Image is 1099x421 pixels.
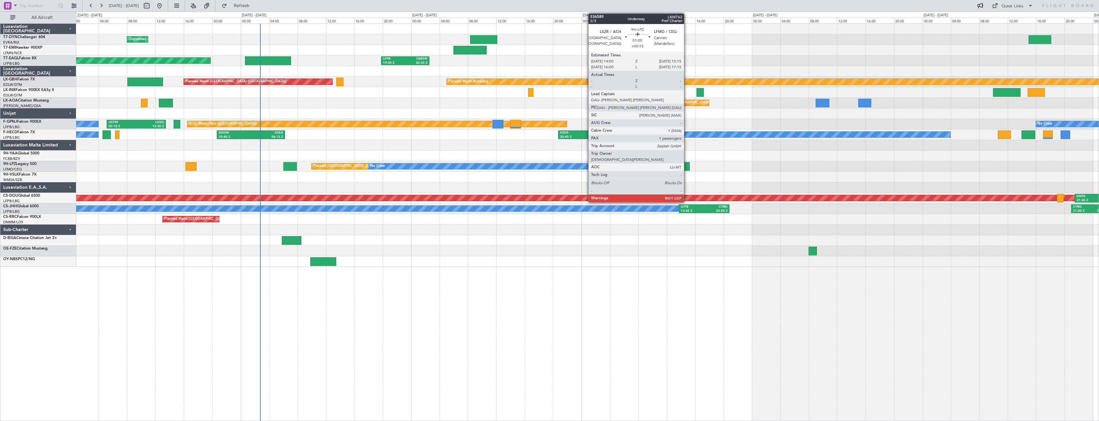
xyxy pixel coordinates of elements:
[3,88,16,92] span: LX-INB
[3,135,20,140] a: LFPB/LBG
[3,82,22,87] a: EDLW/DTM
[212,18,241,23] div: 20:00
[3,257,35,261] a: OY-NBSPC12/NG
[894,18,923,23] div: 20:00
[866,18,894,23] div: 16:00
[3,162,37,166] a: 9H-LPZLegacy 500
[923,18,951,23] div: 00:00
[3,46,16,50] span: T7-EMI
[109,124,136,129] div: 05:10 Z
[136,124,164,129] div: 13:30 Z
[640,130,741,139] div: Planned Maint [GEOGRAPHIC_DATA] ([GEOGRAPHIC_DATA])
[1002,3,1023,10] div: Quick Links
[1038,119,1052,129] div: No Crew
[3,204,39,208] a: CS-JHHGlobal 6000
[752,18,780,23] div: 00:00
[77,13,102,18] div: [DATE] - [DATE]
[496,18,525,23] div: 12:00
[3,247,17,251] span: OE-FZE
[3,162,16,166] span: 9H-LPZ
[3,78,17,81] span: LX-GBH
[979,18,1008,23] div: 08:00
[3,257,18,261] span: OY-NBS
[99,18,127,23] div: 04:00
[3,152,18,155] span: 9H-YAA
[127,18,156,23] div: 08:00
[560,135,592,139] div: 20:45 Z
[3,204,17,208] span: CS-JHH
[3,51,22,55] a: LFMN/NCE
[3,78,35,81] a: LX-GBHFalcon 7X
[681,205,704,209] div: LFPB
[640,98,711,108] div: Planned Maint Nice ([GEOGRAPHIC_DATA])
[1064,18,1093,23] div: 20:00
[704,209,728,213] div: 20:50 Z
[17,15,68,20] span: All Aircraft
[3,247,48,251] a: OE-FZECitation Mustang
[695,18,724,23] div: 16:00
[951,18,979,23] div: 04:00
[370,161,385,171] div: No Crew
[592,135,624,139] div: 06:15 Z
[3,99,49,103] a: LX-AOACitation Mustang
[185,77,286,87] div: Planned Maint [GEOGRAPHIC_DATA] ([GEOGRAPHIC_DATA])
[837,18,866,23] div: 12:00
[3,35,45,39] a: T7-DYNChallenger 604
[440,18,468,23] div: 04:00
[219,135,251,139] div: 20:40 Z
[3,236,57,240] a: D-IEGACessna Citation Jet 2+
[129,35,211,44] div: Unplanned Maint [GEOGRAPHIC_DATA] (Riga Intl)
[405,57,427,61] div: OMDW
[448,77,488,87] div: Planned Maint Nurnberg
[189,119,256,129] div: AOG Maint Paris ([GEOGRAPHIC_DATA])
[704,205,728,209] div: CYBG
[184,18,212,23] div: 16:00
[3,56,37,60] a: T7-EAGLFalcon 8X
[3,120,41,124] a: F-GPNJFalcon 900EX
[3,156,20,161] a: FCBB/BZV
[3,130,17,134] span: F-HECD
[3,177,22,182] a: WMSA/SZB
[724,18,752,23] div: 20:00
[3,236,16,240] span: D-IEGA
[553,18,582,23] div: 20:00
[383,57,405,61] div: LFPB
[242,13,266,18] div: [DATE] - [DATE]
[525,18,553,23] div: 16:00
[3,215,41,219] a: CS-RRCFalcon 900LX
[3,125,20,129] a: LFPB/LBG
[560,131,592,135] div: KSEA
[3,220,23,225] a: DNMM/LOS
[668,130,683,139] div: No Crew
[3,209,20,214] a: LFPB/LBG
[3,194,40,198] a: CS-DOUGlobal 6500
[681,209,704,213] div: 13:45 Z
[20,1,56,11] input: Trip Number
[3,215,17,219] span: CS-RRC
[228,4,255,8] span: Refresh
[136,120,164,125] div: LSGG
[582,18,610,23] div: 00:00
[411,18,440,23] div: 00:00
[592,131,624,135] div: LFPB
[1073,205,1091,209] div: CYBG
[582,13,607,18] div: [DATE] - [DATE]
[989,1,1036,11] button: Quick Links
[251,135,283,139] div: 06:15 Z
[3,99,18,103] span: LX-AOA
[70,18,99,23] div: 00:00
[809,18,837,23] div: 08:00
[3,120,17,124] span: F-GPNJ
[269,18,297,23] div: 04:00
[109,3,139,9] span: [DATE] - [DATE]
[924,13,948,18] div: [DATE] - [DATE]
[3,46,42,50] a: T7-EMIHawker 900XP
[383,18,411,23] div: 20:00
[3,173,19,177] span: 9H-VSLK
[3,93,22,98] a: EDLW/DTM
[3,40,19,45] a: EVRA/RIX
[3,173,37,177] a: 9H-VSLKFalcon 7X
[780,18,809,23] div: 04:00
[251,131,283,135] div: KSEA
[468,18,496,23] div: 08:00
